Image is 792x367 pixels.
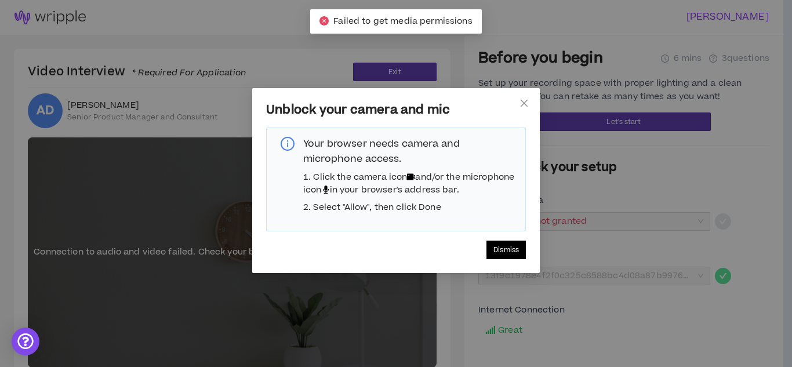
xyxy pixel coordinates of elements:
li: Click the camera icon and/or the microphone icon in your browser's address bar. [303,171,517,197]
div: Open Intercom Messenger [12,328,39,355]
span: Dismiss [493,245,519,256]
span: Failed to get media permissions [333,15,472,27]
li: Select "Allow", then click Done [303,201,517,214]
button: Dismiss [486,241,526,259]
h4: Unblock your camera and mic [266,102,526,118]
span: info-circle [281,137,295,151]
div: Your browser needs camera and microphone access. [303,137,517,166]
button: Close [508,88,540,119]
span: audio [322,186,330,194]
span: video-camera [407,173,415,181]
span: close [519,99,529,108]
span: close-circle [319,16,329,26]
